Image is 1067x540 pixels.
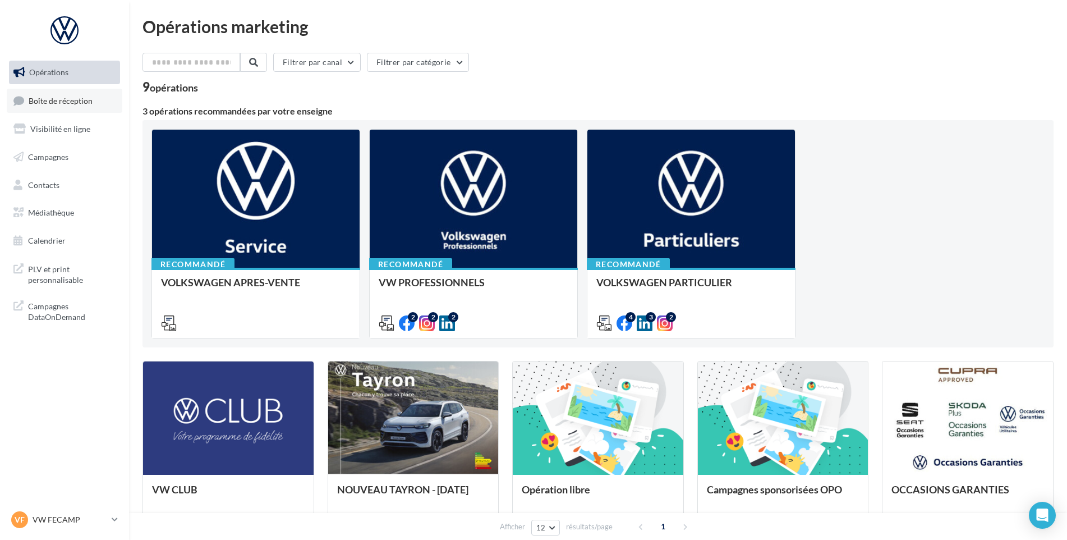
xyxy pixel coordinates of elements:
div: Recommandé [369,258,452,271]
span: VF [15,514,25,525]
div: Recommandé [587,258,670,271]
div: 3 opérations recommandées par votre enseigne [142,107,1054,116]
span: 1 [654,518,672,536]
span: Médiathèque [28,208,74,217]
div: 9 [142,81,198,93]
div: Open Intercom Messenger [1029,502,1056,529]
a: Calendrier [7,229,122,253]
span: PLV et print personnalisable [28,262,116,286]
span: VOLKSWAGEN APRES-VENTE [161,276,300,289]
a: Campagnes [7,145,122,169]
span: Opérations [29,67,68,77]
span: Campagnes [28,152,68,162]
span: NOUVEAU TAYRON - [DATE] [337,483,468,496]
span: Campagnes sponsorisées OPO [707,483,842,496]
a: Opérations [7,61,122,84]
span: VOLKSWAGEN PARTICULIER [596,276,732,289]
span: Contacts [28,180,59,189]
span: Boîte de réception [29,95,93,105]
a: Boîte de réception [7,89,122,113]
span: Afficher [500,521,525,532]
div: 2 [428,312,438,322]
span: VW PROFESSIONNELS [379,276,485,289]
div: Recommandé [151,258,234,271]
a: Médiathèque [7,201,122,225]
a: Campagnes DataOnDemand [7,294,122,327]
div: 4 [626,312,636,322]
span: VW CLUB [152,483,197,496]
span: Visibilité en ligne [30,124,90,134]
button: Filtrer par canal [273,53,361,72]
span: Calendrier [28,236,66,245]
span: Campagnes DataOnDemand [28,299,116,323]
a: PLV et print personnalisable [7,257,122,290]
span: OCCASIONS GARANTIES [891,483,1009,496]
span: 12 [536,523,546,532]
div: 2 [666,312,676,322]
p: VW FECAMP [33,514,107,525]
a: Contacts [7,173,122,197]
a: Visibilité en ligne [7,117,122,141]
button: Filtrer par catégorie [367,53,469,72]
div: 2 [448,312,458,322]
div: Opérations marketing [142,18,1054,35]
div: 3 [646,312,656,322]
button: 12 [531,520,560,536]
div: opérations [150,83,198,93]
a: VF VW FECAMP [9,509,120,530]
span: résultats/page [566,521,613,532]
span: Opération libre [522,483,590,496]
div: 2 [408,312,418,322]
